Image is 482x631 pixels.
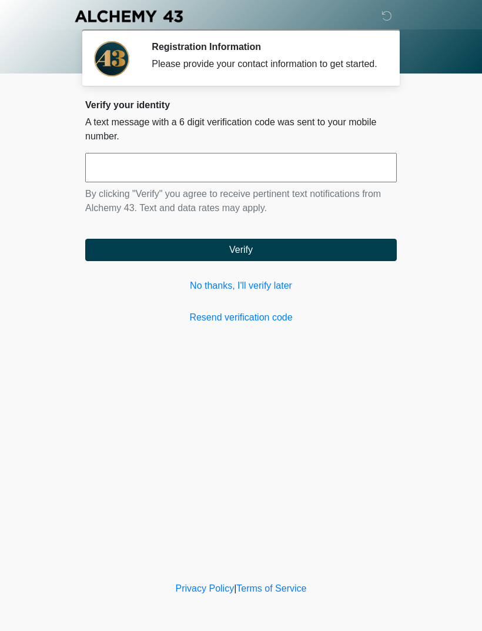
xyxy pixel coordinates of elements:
[85,239,397,261] button: Verify
[85,279,397,293] a: No thanks, I'll verify later
[176,583,235,593] a: Privacy Policy
[234,583,236,593] a: |
[152,57,379,71] div: Please provide your contact information to get started.
[85,311,397,325] a: Resend verification code
[73,9,184,24] img: Alchemy 43 Logo
[85,187,397,215] p: By clicking "Verify" you agree to receive pertinent text notifications from Alchemy 43. Text and ...
[94,41,129,76] img: Agent Avatar
[85,99,397,111] h2: Verify your identity
[152,41,379,52] h2: Registration Information
[85,115,397,143] p: A text message with a 6 digit verification code was sent to your mobile number.
[236,583,306,593] a: Terms of Service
